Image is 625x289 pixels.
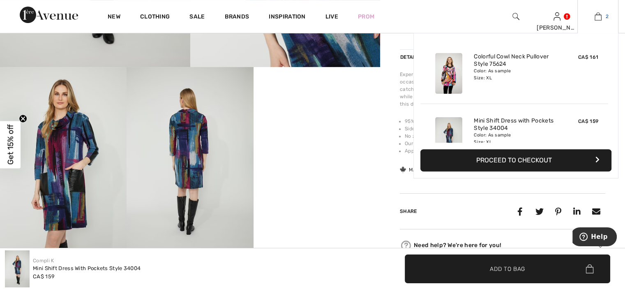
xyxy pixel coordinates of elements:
a: Colorful Cowl Neck Pullover Style 75624 [474,53,555,68]
div: Mini Shift Dress With Pockets Style 34004 [33,264,141,273]
a: Mini Shift Dress with Pockets Style 34004 [474,117,555,132]
img: My Info [554,12,560,21]
button: Close teaser [19,114,27,123]
a: Sale [189,13,205,22]
div: Color: As sample Size: XL [474,132,555,145]
img: Mini Shift Dress with Pockets Style 34004 [435,117,462,158]
div: Experience effortless elegance with the Compli K mini dress, designed for casual occasions. This ... [400,71,605,108]
li: No zipper [405,132,605,140]
img: search the website [512,12,519,21]
span: CA$ 159 [33,273,55,280]
a: 2 [578,12,618,21]
iframe: Opens a widget where you can find more information [572,227,617,248]
li: Side pockets [405,125,605,132]
a: Compli K [33,258,54,264]
a: Clothing [140,13,170,22]
li: 95% Polyester, 5% Spandex [405,118,605,125]
button: Add to Bag [405,254,610,283]
img: Mini Shift Dress with Pockets Style 34004. 4 [127,67,253,257]
button: Proceed to Checkout [420,149,611,171]
span: CA$ 161 [578,54,598,60]
video: Your browser does not support the video tag. [254,67,380,130]
div: Color: As sample Size: XL [474,68,555,81]
span: Inspiration [269,13,305,22]
div: Details [400,50,423,65]
img: Mini Shift Dress with Pockets Style 34004 [5,250,30,287]
div: Made in [GEOGRAPHIC_DATA] [400,166,482,173]
div: [PERSON_NAME] [537,23,577,32]
a: New [108,13,120,22]
img: 1ère Avenue [20,7,78,23]
a: Brands [225,13,249,22]
span: Add to Bag [490,264,525,273]
li: Our model is 5'9"/175 cm and wears a size 6. [405,140,605,147]
img: Bag.svg [586,264,593,273]
img: My Bag [595,12,602,21]
span: Get 15% off [6,125,15,165]
li: Approximate length (size 12): 41" - 104 cm [405,147,605,155]
a: Live [325,12,338,21]
span: CA$ 159 [578,118,598,124]
a: Prom [358,12,374,21]
div: Need help? We're here for you! [400,239,605,252]
span: 2 [606,13,609,20]
a: Sign In [554,12,560,20]
span: Share [400,208,417,214]
img: Colorful Cowl Neck Pullover Style 75624 [435,53,462,94]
